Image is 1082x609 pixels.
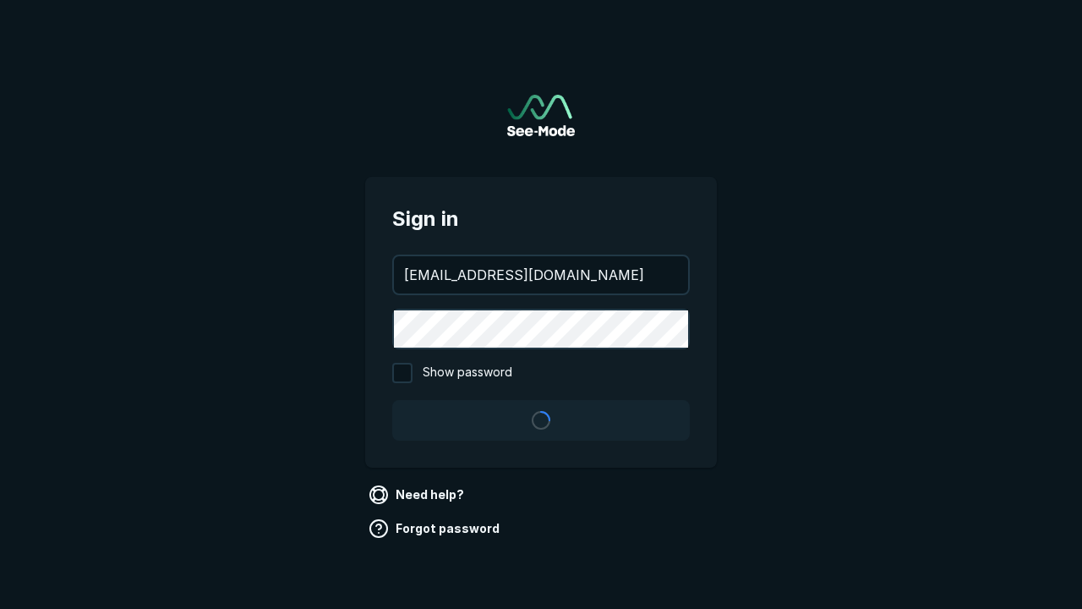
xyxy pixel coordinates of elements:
a: Need help? [365,481,471,508]
input: your@email.com [394,256,688,294]
span: Sign in [392,204,690,234]
img: See-Mode Logo [507,95,575,136]
a: Forgot password [365,515,506,542]
span: Show password [423,363,512,383]
a: Go to sign in [507,95,575,136]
